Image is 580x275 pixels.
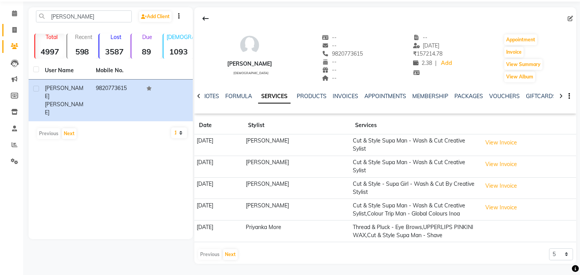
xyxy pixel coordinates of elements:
[435,59,437,67] span: |
[62,128,77,139] button: Next
[350,134,479,156] td: Cut & Style Supa Man - Wash & Cut Creative Sylist
[194,134,243,156] td: [DATE]
[243,221,350,242] td: Priyanka More
[197,11,214,26] div: Back to Client
[482,137,520,149] button: View Invoice
[454,93,483,100] a: PACKAGES
[504,34,537,45] button: Appointment
[322,42,337,49] span: --
[45,101,83,116] span: [PERSON_NAME]
[70,34,97,41] p: Recent
[243,156,350,177] td: [PERSON_NAME]
[413,50,417,57] span: ₹
[322,58,337,65] span: --
[440,58,453,69] a: Add
[133,34,161,41] p: Due
[227,60,272,68] div: [PERSON_NAME]
[223,249,238,260] button: Next
[91,80,142,121] td: 9820773615
[413,42,440,49] span: [DATE]
[489,93,520,100] a: VOUCHERS
[194,199,243,221] td: [DATE]
[163,47,193,56] strong: 1093
[482,180,520,192] button: View Invoice
[40,62,91,80] th: User Name
[504,71,535,82] button: View Album
[167,34,193,41] p: [DEMOGRAPHIC_DATA]
[350,117,479,134] th: Services
[322,75,337,81] span: --
[350,177,479,199] td: Cut & Style - Supa Girl - Wash & Cut By Creative Stylist
[482,158,520,170] button: View Invoice
[333,93,358,100] a: INVOICES
[202,93,219,100] a: NOTES
[413,34,428,41] span: --
[243,117,350,134] th: Stylist
[139,11,172,22] a: Add Client
[99,47,129,56] strong: 3587
[194,221,243,242] td: [DATE]
[322,66,337,73] span: --
[350,221,479,242] td: Thread & Pluck - Eye Brows,UPPERLIPS PINKINI WAX,Cut & Style Supa Man - Shave
[194,117,243,134] th: Date
[482,202,520,214] button: View Invoice
[35,47,65,56] strong: 4997
[350,156,479,177] td: Cut & Style Supa Man - Wash & Cut Creative Sylist
[238,34,261,57] img: avatar
[322,34,337,41] span: --
[194,156,243,177] td: [DATE]
[504,59,543,70] button: View Summary
[350,199,479,221] td: Cut & Style Supa Man - Wash & Cut Creative Sylist,Colour Trip Man - Global Colours Inoa
[243,199,350,221] td: [PERSON_NAME]
[243,134,350,156] td: [PERSON_NAME]
[322,50,363,57] span: 9820773615
[258,90,291,104] a: SERVICES
[504,47,524,58] button: Invoice
[413,59,432,66] span: 2.38
[194,177,243,199] td: [DATE]
[364,93,406,100] a: APPOINTMENTS
[45,85,83,100] span: [PERSON_NAME]
[67,47,97,56] strong: 598
[91,62,142,80] th: Mobile No.
[225,93,252,100] a: FORMULA
[233,71,269,75] span: [DEMOGRAPHIC_DATA]
[526,93,556,100] a: GIFTCARDS
[297,93,327,100] a: PRODUCTS
[412,93,448,100] a: MEMBERSHIP
[131,47,161,56] strong: 89
[102,34,129,41] p: Lost
[36,10,132,22] input: Search by Name/Mobile/Email/Code
[413,50,442,57] span: 157214.78
[38,34,65,41] p: Total
[243,177,350,199] td: [PERSON_NAME]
